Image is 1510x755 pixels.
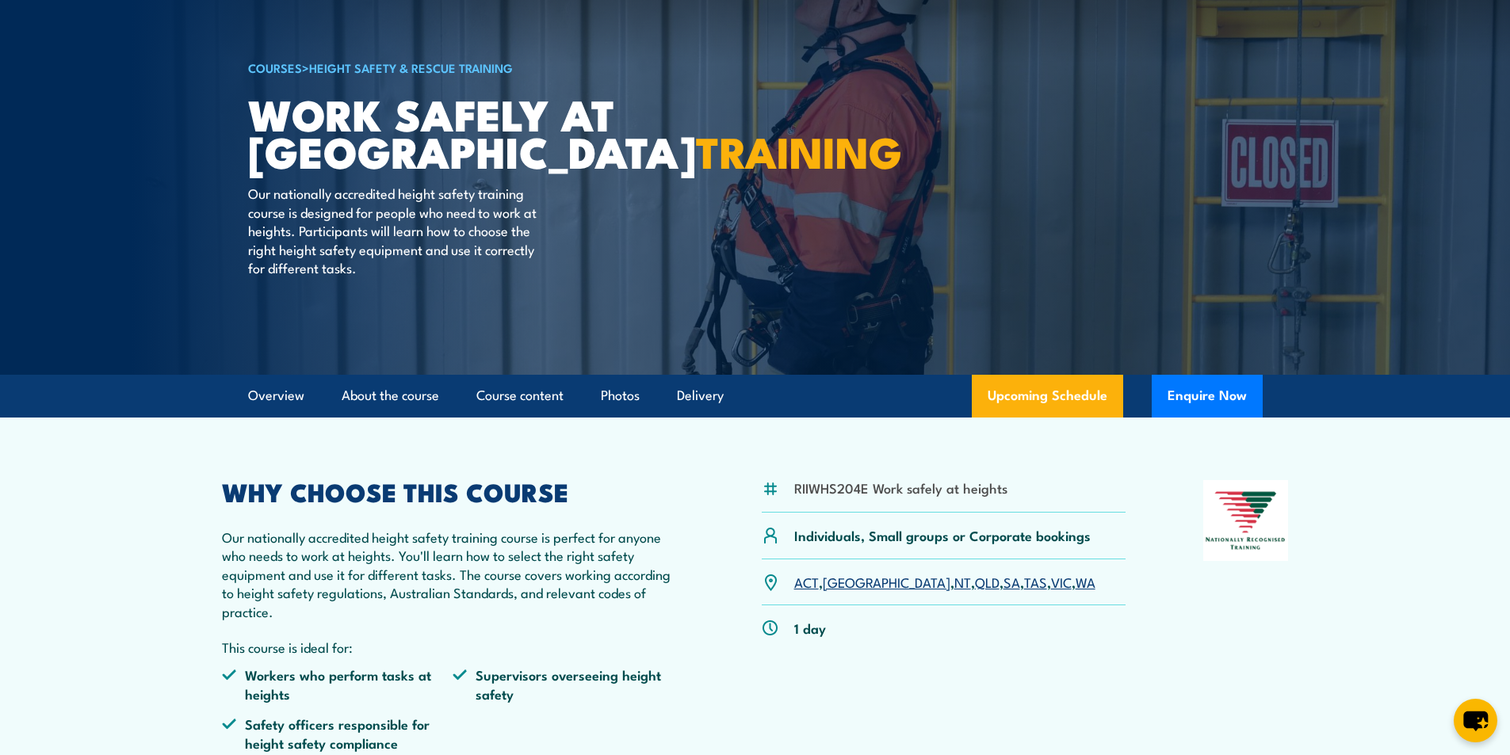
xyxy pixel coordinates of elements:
[794,479,1007,497] li: RIIWHS204E Work safely at heights
[794,526,1091,544] p: Individuals, Small groups or Corporate bookings
[1024,572,1047,591] a: TAS
[342,375,439,417] a: About the course
[954,572,971,591] a: NT
[794,573,1095,591] p: , , , , , , ,
[222,480,685,502] h2: WHY CHOOSE THIS COURSE
[248,59,302,76] a: COURSES
[248,184,537,276] p: Our nationally accredited height safety training course is designed for people who need to work a...
[248,95,640,169] h1: Work Safely at [GEOGRAPHIC_DATA]
[248,58,640,77] h6: >
[248,375,304,417] a: Overview
[823,572,950,591] a: [GEOGRAPHIC_DATA]
[222,638,685,656] p: This course is ideal for:
[476,375,564,417] a: Course content
[794,619,826,637] p: 1 day
[222,528,685,620] p: Our nationally accredited height safety training course is perfect for anyone who needs to work a...
[1076,572,1095,591] a: WA
[453,665,684,703] li: Supervisors overseeing height safety
[1203,480,1289,561] img: Nationally Recognised Training logo.
[222,665,453,703] li: Workers who perform tasks at heights
[1003,572,1020,591] a: SA
[1152,375,1263,418] button: Enquire Now
[794,572,819,591] a: ACT
[677,375,724,417] a: Delivery
[975,572,1000,591] a: QLD
[696,117,902,183] strong: TRAINING
[972,375,1123,418] a: Upcoming Schedule
[1454,699,1497,742] button: chat-button
[601,375,640,417] a: Photos
[309,59,513,76] a: Height Safety & Rescue Training
[1051,572,1072,591] a: VIC
[222,715,453,752] li: Safety officers responsible for height safety compliance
